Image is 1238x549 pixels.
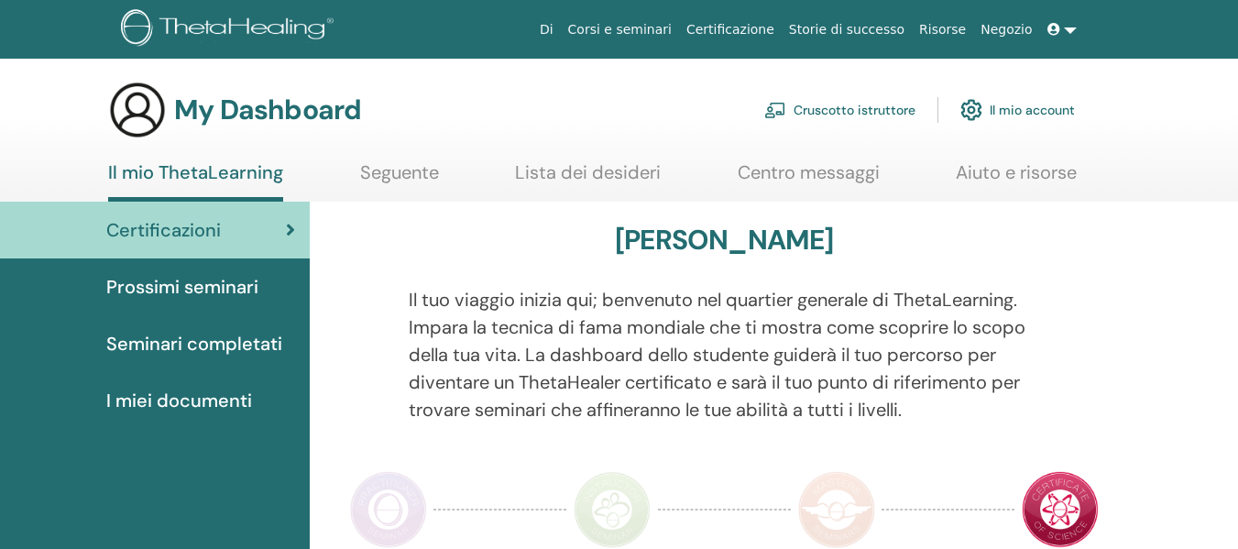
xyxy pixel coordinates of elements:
[798,471,875,548] img: Master
[1022,471,1099,548] img: Certificate of Science
[106,216,221,244] span: Certificazioni
[956,161,1077,197] a: Aiuto e risorse
[360,161,439,197] a: Seguente
[174,93,361,126] h3: My Dashboard
[121,9,340,50] img: logo.png
[764,90,915,130] a: Cruscotto istruttore
[561,13,679,47] a: Corsi e seminari
[912,13,973,47] a: Risorse
[960,94,982,126] img: cog.svg
[615,224,834,257] h3: [PERSON_NAME]
[960,90,1075,130] a: Il mio account
[782,13,912,47] a: Storie di successo
[350,471,427,548] img: Practitioner
[738,161,880,197] a: Centro messaggi
[515,161,661,197] a: Lista dei desideri
[973,13,1039,47] a: Negozio
[106,330,282,357] span: Seminari completati
[106,273,258,301] span: Prossimi seminari
[108,81,167,139] img: generic-user-icon.jpg
[574,471,651,548] img: Instructor
[409,286,1040,423] p: Il tuo viaggio inizia qui; benvenuto nel quartier generale di ThetaLearning. Impara la tecnica di...
[108,161,283,202] a: Il mio ThetaLearning
[532,13,561,47] a: Di
[106,387,252,414] span: I miei documenti
[764,102,786,118] img: chalkboard-teacher.svg
[679,13,782,47] a: Certificazione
